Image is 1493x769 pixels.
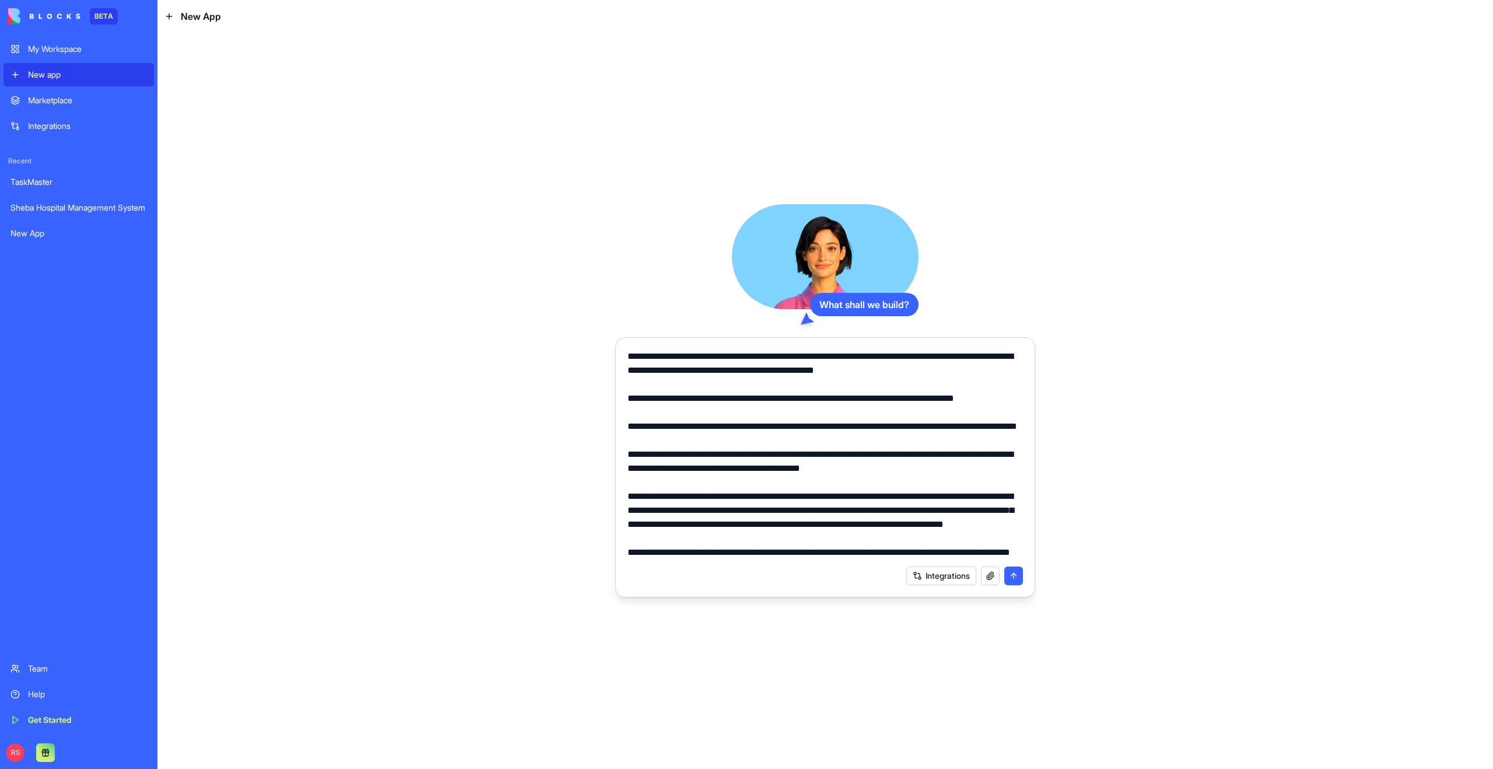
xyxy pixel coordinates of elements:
button: Integrations [906,567,976,585]
div: Get Started [28,714,147,726]
a: Marketplace [3,89,154,112]
div: Team [28,663,147,674]
div: New App [10,228,147,239]
a: New app [3,63,154,86]
span: RS [6,743,24,762]
a: Integrations [3,114,154,138]
a: Sheba Hospital Management System [3,196,154,219]
div: Sheba Hospital Management System [10,202,147,214]
a: TaskMaster [3,170,154,194]
div: BETA [90,8,118,25]
div: New app [28,69,147,81]
img: logo [8,8,80,25]
div: Marketplace [28,95,147,106]
a: New App [3,222,154,245]
span: Recent [3,156,154,166]
a: Get Started [3,708,154,732]
div: What shall we build? [810,293,919,316]
div: Help [28,688,147,700]
a: Help [3,683,154,706]
span: New App [181,9,221,23]
a: BETA [8,8,118,25]
a: My Workspace [3,37,154,61]
div: Integrations [28,120,147,132]
div: TaskMaster [10,176,147,188]
a: Team [3,657,154,680]
div: My Workspace [28,43,147,55]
